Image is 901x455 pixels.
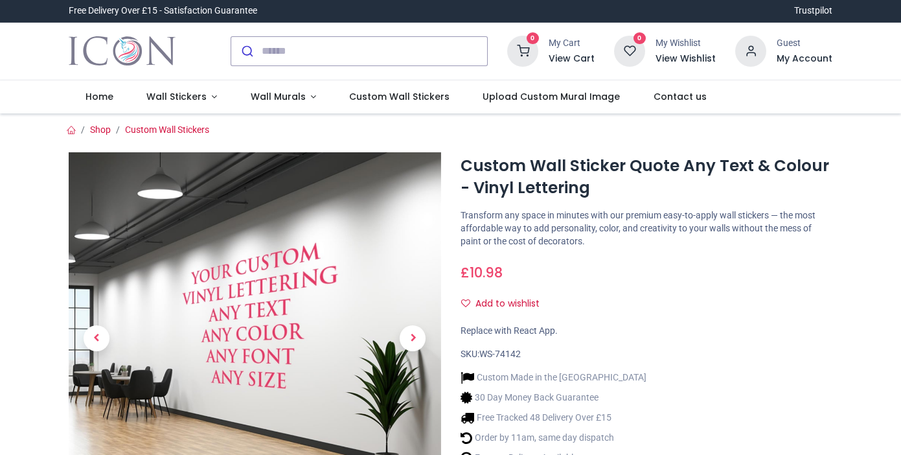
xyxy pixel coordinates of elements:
[130,80,234,114] a: Wall Stickers
[479,349,521,359] span: WS-74142
[549,52,595,65] a: View Cart
[461,348,833,361] div: SKU:
[461,391,646,404] li: 30 Day Money Back Guarantee
[400,325,426,351] span: Next
[90,124,111,135] a: Shop
[483,90,620,103] span: Upload Custom Mural Image
[461,299,470,308] i: Add to wishlist
[349,90,450,103] span: Custom Wall Stickers
[461,209,833,248] p: Transform any space in minutes with our premium easy-to-apply wall stickers — the most affordable...
[231,37,262,65] button: Submit
[251,90,306,103] span: Wall Murals
[527,32,539,45] sup: 0
[461,371,646,384] li: Custom Made in the [GEOGRAPHIC_DATA]
[614,45,645,55] a: 0
[777,37,832,50] div: Guest
[633,32,646,45] sup: 0
[461,263,503,282] span: £
[794,5,832,17] a: Trustpilot
[461,411,646,425] li: Free Tracked 48 Delivery Over £15
[234,80,333,114] a: Wall Murals
[86,90,113,103] span: Home
[461,155,833,200] h1: Custom Wall Sticker Quote Any Text & Colour - Vinyl Lettering
[777,52,832,65] a: My Account
[461,293,551,315] button: Add to wishlistAdd to wishlist
[549,37,595,50] div: My Cart
[656,37,716,50] div: My Wishlist
[461,431,646,445] li: Order by 11am, same day dispatch
[69,5,257,17] div: Free Delivery Over £15 - Satisfaction Guarantee
[69,33,176,69] img: Icon Wall Stickers
[125,124,209,135] a: Custom Wall Stickers
[656,52,716,65] a: View Wishlist
[84,325,109,351] span: Previous
[470,263,503,282] span: 10.98
[69,33,176,69] a: Logo of Icon Wall Stickers
[146,90,207,103] span: Wall Stickers
[461,325,833,338] div: Replace with React App.
[654,90,707,103] span: Contact us
[507,45,538,55] a: 0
